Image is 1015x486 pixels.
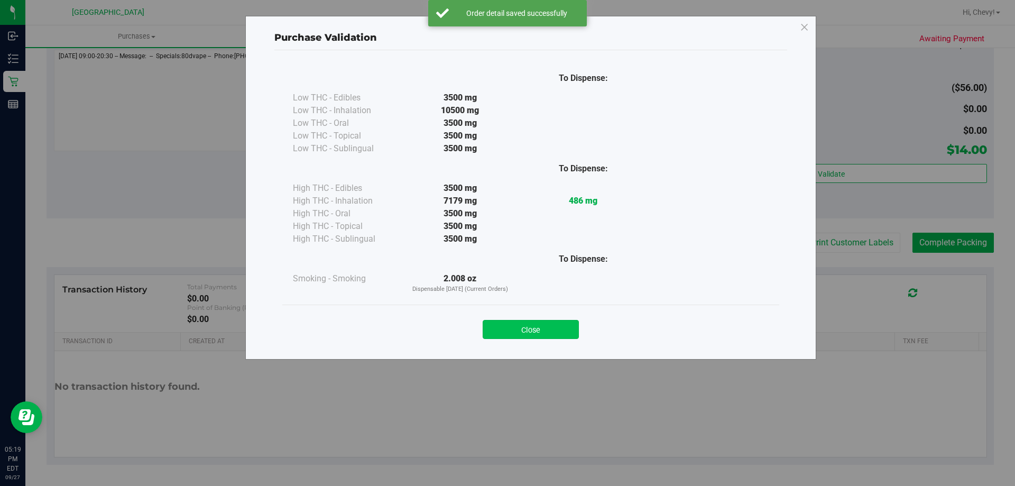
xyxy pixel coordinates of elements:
p: Dispensable [DATE] (Current Orders) [399,285,522,294]
div: 3500 mg [399,182,522,195]
div: To Dispense: [522,162,645,175]
strong: 486 mg [569,196,597,206]
div: High THC - Inhalation [293,195,399,207]
div: 3500 mg [399,233,522,245]
div: High THC - Edibles [293,182,399,195]
div: 7179 mg [399,195,522,207]
div: 3500 mg [399,117,522,130]
span: Purchase Validation [274,32,377,43]
div: Low THC - Edibles [293,91,399,104]
div: 3500 mg [399,142,522,155]
div: High THC - Oral [293,207,399,220]
div: 3500 mg [399,220,522,233]
div: High THC - Sublingual [293,233,399,245]
div: Low THC - Topical [293,130,399,142]
div: 3500 mg [399,207,522,220]
div: 10500 mg [399,104,522,117]
div: To Dispense: [522,253,645,265]
div: Order detail saved successfully [455,8,579,19]
div: 2.008 oz [399,272,522,294]
div: High THC - Topical [293,220,399,233]
div: 3500 mg [399,130,522,142]
div: To Dispense: [522,72,645,85]
div: Low THC - Inhalation [293,104,399,117]
button: Close [483,320,579,339]
iframe: Resource center [11,401,42,433]
div: Low THC - Sublingual [293,142,399,155]
div: Smoking - Smoking [293,272,399,285]
div: 3500 mg [399,91,522,104]
div: Low THC - Oral [293,117,399,130]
